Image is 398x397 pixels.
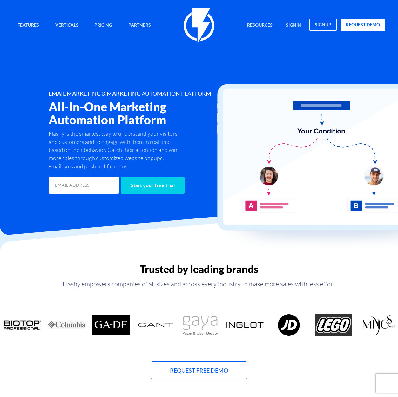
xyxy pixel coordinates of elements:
a: Resources [242,19,277,32]
div: 8 / 18 [267,314,311,336]
h1: EMAIL MARKETING & MARKETING AUTOMATION PLATFORM [49,91,226,97]
a: Pricing [90,19,117,32]
a: Request Free Demo [151,361,247,379]
div: 6 / 18 [178,314,222,336]
a: request demo [341,19,385,31]
a: signin [281,19,306,32]
h2: All-In-One Marketing Automation Platform [49,100,226,127]
a: Features [13,19,44,32]
div: 3 / 18 [44,314,89,336]
a: Partners [124,19,156,32]
input: EMAIL ADDRESS [49,177,119,194]
div: 4 / 18 [89,314,133,336]
a: Verticals [51,19,83,32]
div: 7 / 18 [222,314,267,336]
p: Flashy is the smartest way to understand your visitors and customers and to engage with them in r... [49,130,179,171]
div: 5 / 18 [133,314,178,336]
div: 9 / 18 [311,314,356,336]
input: Start your free trial [121,177,185,194]
a: signup [309,19,337,31]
